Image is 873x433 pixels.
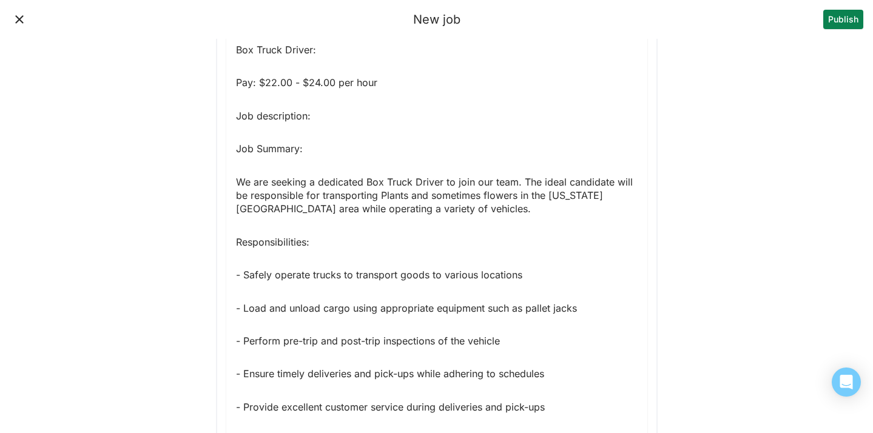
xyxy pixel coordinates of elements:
p: Job Summary: [236,142,638,155]
button: Publish [823,10,863,29]
p: Responsibilities: [236,235,638,249]
p: We are seeking a dedicated Box Truck Driver to join our team. The ideal candidate will be respons... [236,175,638,216]
p: - Perform pre-trip and post-trip inspections of the vehicle [236,334,638,347]
p: Box Truck Driver: [236,43,638,56]
p: - Safely operate trucks to transport goods to various locations [236,268,638,281]
p: - Ensure timely deliveries and pick-ups while adhering to schedules [236,367,638,380]
button: Close [10,10,29,29]
div: New job [413,12,460,27]
div: Open Intercom Messenger [832,368,861,397]
p: Pay: $22.00 - $24.00 per hour [236,76,638,89]
p: Job description: [236,109,638,123]
p: - Load and unload cargo using appropriate equipment such as pallet jacks [236,301,638,315]
p: - Provide excellent customer service during deliveries and pick-ups [236,400,638,414]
